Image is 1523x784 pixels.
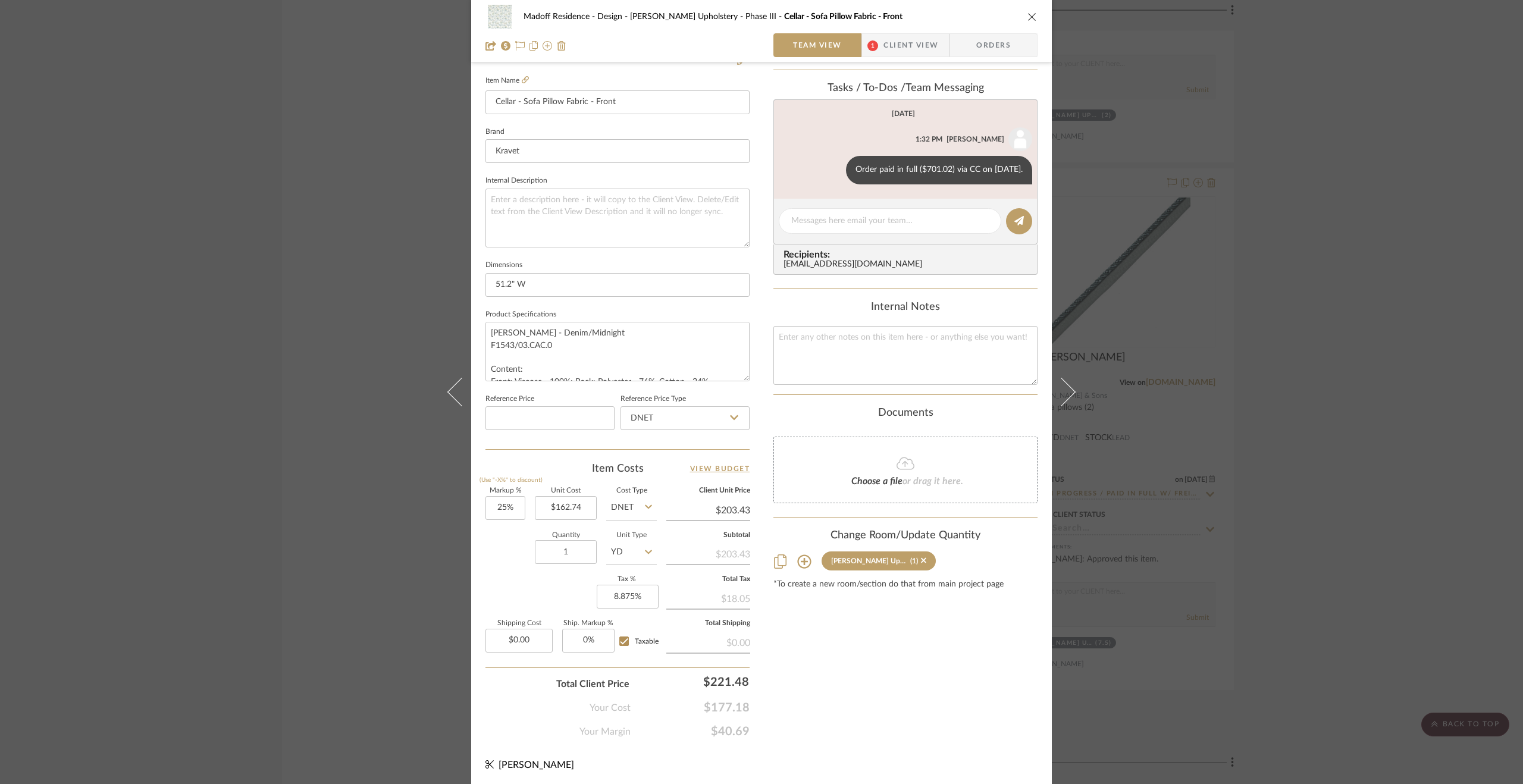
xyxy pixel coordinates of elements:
[867,40,878,51] span: 1
[535,488,597,494] label: Unit Cost
[910,557,918,565] div: (1)
[630,12,784,21] span: [PERSON_NAME] Upholstery - Phase III
[902,476,963,486] span: or drag it here.
[597,576,657,582] label: Tax %
[535,532,597,538] label: Quantity
[666,532,750,538] label: Subtotal
[485,396,534,402] label: Reference Price
[606,488,657,494] label: Cost Type
[485,262,522,268] label: Dimensions
[557,41,566,51] img: Remove from project
[666,631,750,653] div: $0.00
[883,33,938,57] span: Client View
[828,83,905,93] span: Tasks / To-Dos /
[666,620,750,626] label: Total Shipping
[784,12,902,21] span: Cellar - Sofa Pillow Fabric - Front
[666,488,750,494] label: Client Unit Price
[562,620,615,626] label: Ship. Markup %
[773,82,1038,95] div: team Messaging
[916,134,942,145] div: 1:32 PM
[666,587,750,609] div: $18.05
[963,33,1024,57] span: Orders
[524,12,630,21] span: Madoff Residence - Design
[666,542,750,564] div: $203.43
[499,760,574,770] span: [PERSON_NAME]
[485,312,556,318] label: Product Specifications
[485,90,750,114] input: Enter Item Name
[485,178,547,184] label: Internal Description
[631,701,750,715] span: $177.18
[606,532,657,538] label: Unit Type
[485,129,504,135] label: Brand
[621,396,686,402] label: Reference Price Type
[784,260,1032,269] div: [EMAIL_ADDRESS][DOMAIN_NAME]
[846,156,1032,184] div: Order paid in full ($701.02) via CC on [DATE].
[690,462,750,476] a: View Budget
[485,488,525,494] label: Markup %
[773,407,1038,420] div: Documents
[947,134,1004,145] div: [PERSON_NAME]
[1008,127,1032,151] img: user_avatar.png
[579,725,631,739] span: Your Margin
[635,638,659,645] span: Taxable
[1027,11,1038,22] button: close
[793,33,842,57] span: Team View
[485,5,514,29] img: a1e1ec3e-ecae-4f5c-94f9-993cdd9c1fff_48x40.jpg
[485,620,553,626] label: Shipping Cost
[773,301,1038,314] div: Internal Notes
[556,677,629,691] span: Total Client Price
[631,725,750,739] span: $40.69
[831,557,907,565] div: [PERSON_NAME] Upholstery - Phase III
[485,273,750,297] input: Enter the dimensions of this item
[851,476,902,486] span: Choose a file
[485,462,750,476] div: Item Costs
[773,529,1038,542] div: Change Room/Update Quantity
[590,701,631,715] span: Your Cost
[666,576,750,582] label: Total Tax
[485,76,529,86] label: Item Name
[635,670,754,694] div: $221.48
[773,580,1038,589] div: *To create a new room/section do that from main project page
[485,139,750,163] input: Enter Brand
[892,109,915,118] div: [DATE]
[784,249,1032,260] span: Recipients:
